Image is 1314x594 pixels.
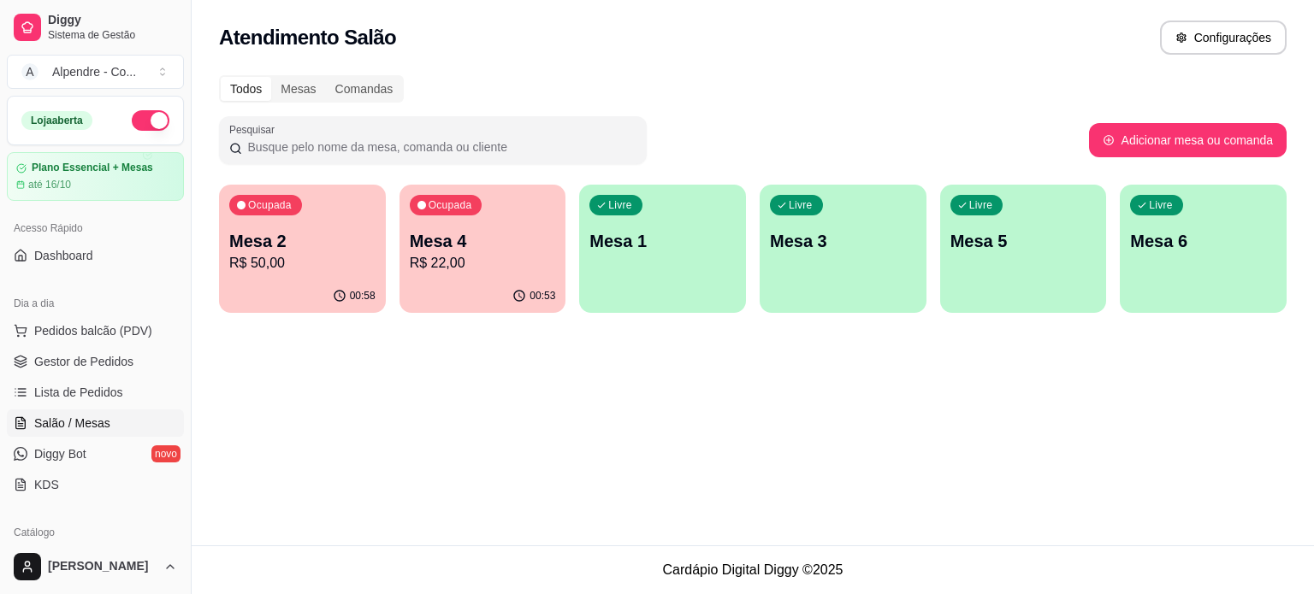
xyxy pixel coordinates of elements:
[34,476,59,493] span: KDS
[221,77,271,101] div: Todos
[52,63,136,80] div: Alpendre - Co ...
[7,152,184,201] a: Plano Essencial + Mesasaté 16/10
[132,110,169,131] button: Alterar Status
[21,111,92,130] div: Loja aberta
[7,348,184,375] a: Gestor de Pedidos
[1130,229,1276,253] p: Mesa 6
[410,229,556,253] p: Mesa 4
[7,440,184,468] a: Diggy Botnovo
[229,253,376,273] p: R$ 50,00
[7,471,184,498] a: KDS
[579,185,746,313] button: LivreMesa 1
[400,185,566,313] button: OcupadaMesa 4R$ 22,0000:53
[7,317,184,344] button: Pedidos balcão (PDV)
[192,545,1314,594] footer: Cardápio Digital Diggy © 2025
[229,122,281,137] label: Pesquisar
[48,13,177,28] span: Diggy
[7,55,184,89] button: Select a team
[7,242,184,269] a: Dashboard
[34,322,152,339] span: Pedidos balcão (PDV)
[950,229,1097,253] p: Mesa 5
[429,198,472,212] p: Ocupada
[7,290,184,317] div: Dia a dia
[219,24,396,51] h2: Atendimento Salão
[7,215,184,242] div: Acesso Rápido
[608,198,632,212] p: Livre
[789,198,813,212] p: Livre
[34,247,93,264] span: Dashboard
[760,185,926,313] button: LivreMesa 3
[7,546,184,587] button: [PERSON_NAME]
[271,77,325,101] div: Mesas
[7,519,184,546] div: Catálogo
[7,409,184,437] a: Salão / Mesas
[326,77,403,101] div: Comandas
[1149,198,1173,212] p: Livre
[48,559,157,574] span: [PERSON_NAME]
[21,63,38,80] span: A
[34,415,110,432] span: Salão / Mesas
[1089,123,1287,157] button: Adicionar mesa ou comanda
[7,379,184,406] a: Lista de Pedidos
[48,28,177,42] span: Sistema de Gestão
[34,384,123,401] span: Lista de Pedidos
[219,185,386,313] button: OcupadaMesa 2R$ 50,0000:58
[530,289,555,303] p: 00:53
[32,162,153,174] article: Plano Essencial + Mesas
[229,229,376,253] p: Mesa 2
[7,7,184,48] a: DiggySistema de Gestão
[969,198,993,212] p: Livre
[1120,185,1287,313] button: LivreMesa 6
[34,445,86,462] span: Diggy Bot
[248,198,292,212] p: Ocupada
[350,289,376,303] p: 00:58
[940,185,1107,313] button: LivreMesa 5
[1160,21,1287,55] button: Configurações
[410,253,556,273] p: R$ 22,00
[28,178,71,191] article: até 16/10
[589,229,736,253] p: Mesa 1
[770,229,916,253] p: Mesa 3
[242,138,636,156] input: Pesquisar
[34,353,133,370] span: Gestor de Pedidos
